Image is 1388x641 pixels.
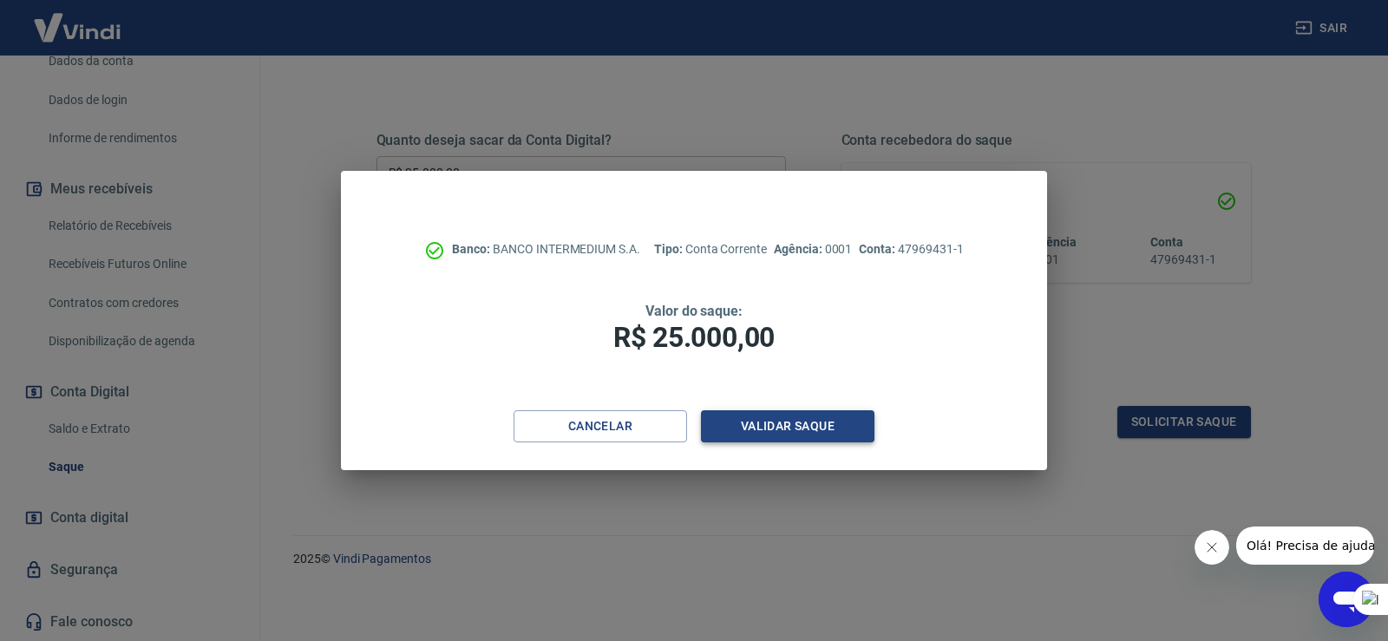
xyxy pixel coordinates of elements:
span: Conta: [859,242,898,256]
span: Banco: [452,242,493,256]
iframe: Botão para abrir a janela de mensagens [1319,572,1374,627]
span: Tipo: [654,242,685,256]
button: Validar saque [701,410,874,442]
iframe: Fechar mensagem [1195,530,1229,565]
p: BANCO INTERMEDIUM S.A. [452,240,640,258]
button: Cancelar [514,410,687,442]
span: Valor do saque: [645,303,743,319]
span: R$ 25.000,00 [613,321,775,354]
p: Conta Corrente [654,240,767,258]
iframe: Mensagem da empresa [1236,527,1374,565]
p: 0001 [774,240,852,258]
p: 47969431-1 [859,240,963,258]
span: Olá! Precisa de ajuda? [10,12,146,26]
span: Agência: [774,242,825,256]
